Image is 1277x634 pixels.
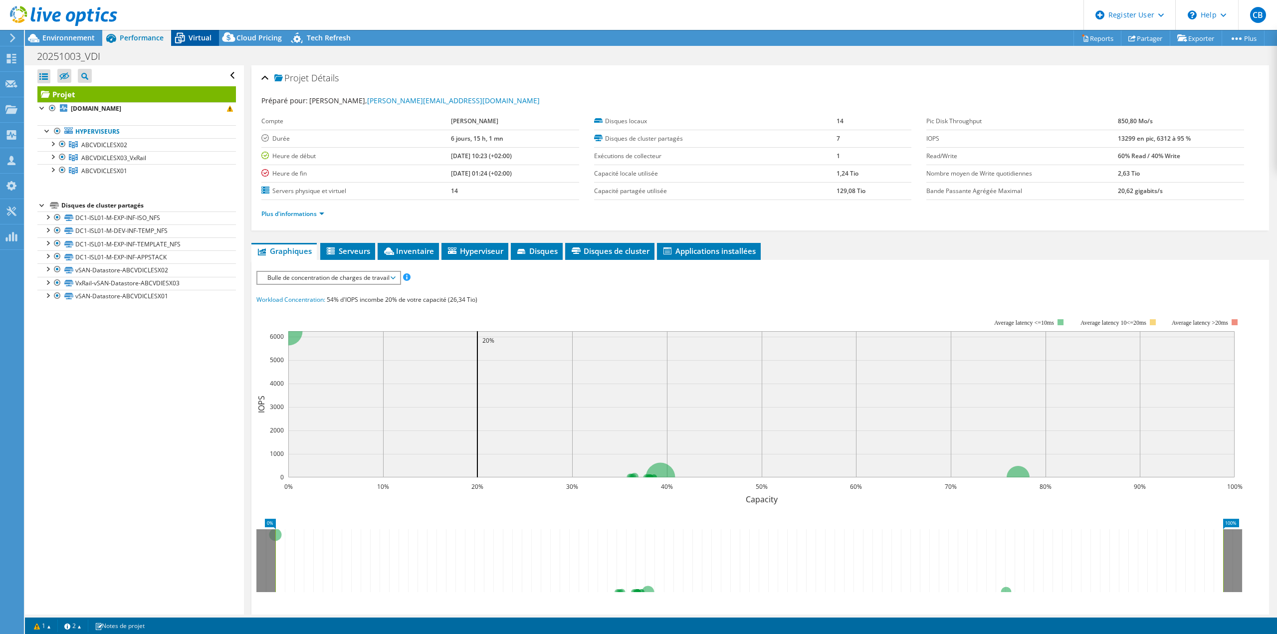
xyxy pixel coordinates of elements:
[837,152,840,160] b: 1
[81,154,146,162] span: ABCVDICLESX03_VxRail
[945,482,957,491] text: 70%
[270,426,284,434] text: 2000
[37,211,236,224] a: DC1-ISL01-M-EXP-INF-ISO_NFS
[42,33,95,42] span: Environnement
[280,473,284,481] text: 0
[926,169,1118,179] label: Nombre moyen de Write quotidiennes
[1040,482,1052,491] text: 80%
[994,319,1054,326] tspan: Average latency <=10ms
[451,117,498,125] b: [PERSON_NAME]
[837,187,865,195] b: 129,08 Tio
[926,151,1118,161] label: Read/Write
[256,295,325,304] span: Workload Concentration:
[270,379,284,388] text: 4000
[327,295,477,304] span: 54% d'IOPS incombe 20% de votre capacité (26,34 Tio)
[261,186,450,196] label: Servers physique et virtuel
[1134,482,1146,491] text: 90%
[926,116,1118,126] label: Pic Disk Throughput
[482,336,494,345] text: 20%
[261,96,308,105] label: Préparé pour:
[594,151,837,161] label: Exécutions de collecteur
[261,210,324,218] a: Plus d'informations
[570,246,649,256] span: Disques de cluster
[270,332,284,341] text: 6000
[120,33,164,42] span: Performance
[594,186,837,196] label: Capacité partagée utilisée
[594,169,837,179] label: Capacité locale utilisée
[27,620,58,632] a: 1
[1118,117,1153,125] b: 850,80 Mo/s
[37,151,236,164] a: ABCVDICLESX03_VxRail
[837,134,840,143] b: 7
[37,125,236,138] a: Hyperviseurs
[1172,319,1228,326] text: Average latency >20ms
[662,246,756,256] span: Applications installées
[1250,7,1266,23] span: CB
[837,117,844,125] b: 14
[566,482,578,491] text: 30%
[1118,134,1191,143] b: 13299 en pic, 6312 à 95 %
[37,86,236,102] a: Projet
[57,620,88,632] a: 2
[256,396,267,413] text: IOPS
[850,482,862,491] text: 60%
[1227,482,1243,491] text: 100%
[837,169,858,178] b: 1,24 Tio
[383,246,434,256] span: Inventaire
[516,246,558,256] span: Disques
[189,33,212,42] span: Virtual
[37,237,236,250] a: DC1-ISL01-M-EXP-INF-TEMPLATE_NFS
[1222,30,1265,46] a: Plus
[270,356,284,364] text: 5000
[61,200,236,211] div: Disques de cluster partagés
[377,482,389,491] text: 10%
[1188,10,1197,19] svg: \n
[594,116,837,126] label: Disques locaux
[451,187,458,195] b: 14
[446,246,503,256] span: Hyperviseur
[594,134,837,144] label: Disques de cluster partagés
[37,102,236,115] a: [DOMAIN_NAME]
[270,449,284,458] text: 1000
[926,134,1118,144] label: IOPS
[37,277,236,290] a: VxRail-vSAN-Datastore-ABCVDIESX03
[261,134,450,144] label: Durée
[236,33,282,42] span: Cloud Pricing
[367,96,540,105] a: [PERSON_NAME][EMAIL_ADDRESS][DOMAIN_NAME]
[661,482,673,491] text: 40%
[1080,319,1146,326] tspan: Average latency 10<=20ms
[309,96,540,105] span: [PERSON_NAME],
[325,246,370,256] span: Serveurs
[256,246,312,256] span: Graphiques
[756,482,768,491] text: 50%
[746,494,778,505] text: Capacity
[311,72,339,84] span: Détails
[1118,187,1163,195] b: 20,62 gigabits/s
[307,33,351,42] span: Tech Refresh
[471,482,483,491] text: 20%
[270,403,284,411] text: 3000
[284,482,293,491] text: 0%
[37,290,236,303] a: vSAN-Datastore-ABCVDICLESX01
[1118,169,1140,178] b: 2,63 Tio
[261,116,450,126] label: Compte
[81,167,127,175] span: ABCVDICLESX01
[81,141,127,149] span: ABCVDICLESX02
[926,186,1118,196] label: Bande Passante Agrégée Maximal
[451,134,503,143] b: 6 jours, 15 h, 1 mn
[1121,30,1170,46] a: Partager
[261,151,450,161] label: Heure de début
[71,104,121,113] b: [DOMAIN_NAME]
[1118,152,1180,160] b: 60% Read / 40% Write
[37,263,236,276] a: vSAN-Datastore-ABCVDICLESX02
[451,169,512,178] b: [DATE] 01:24 (+02:00)
[274,73,309,83] span: Projet
[37,164,236,177] a: ABCVDICLESX01
[261,169,450,179] label: Heure de fin
[451,152,512,160] b: [DATE] 10:23 (+02:00)
[88,620,152,632] a: Notes de projet
[37,250,236,263] a: DC1-ISL01-M-EXP-INF-APPSTACK
[1170,30,1222,46] a: Exporter
[37,224,236,237] a: DC1-ISL01-M-DEV-INF-TEMP_NFS
[262,272,395,284] span: Bulle de concentration de charges de travail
